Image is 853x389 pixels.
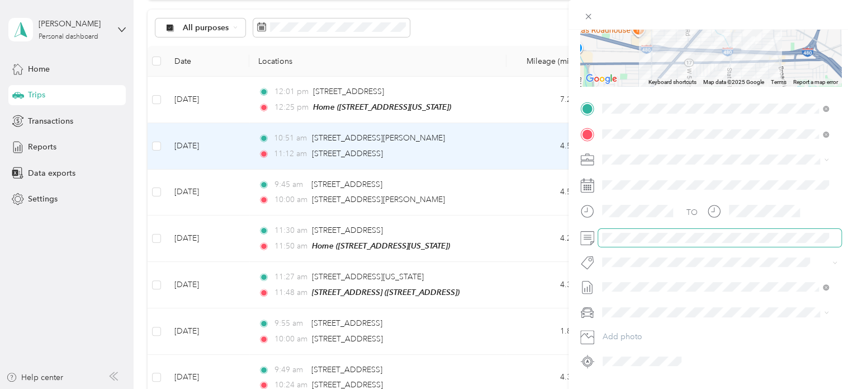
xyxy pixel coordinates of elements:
button: Keyboard shortcuts [648,78,696,86]
button: Add photo [598,329,841,345]
iframe: Everlance-gr Chat Button Frame [790,326,853,389]
img: Google [583,72,620,86]
a: Report a map error [793,79,838,85]
a: Terms (opens in new tab) [771,79,786,85]
div: TO [686,207,698,218]
a: Open this area in Google Maps (opens a new window) [583,72,620,86]
span: Map data ©2025 Google [703,79,764,85]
